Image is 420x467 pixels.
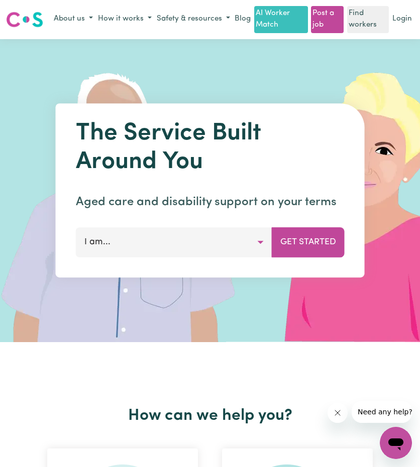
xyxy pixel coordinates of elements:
[347,6,389,33] a: Find workers
[6,8,43,31] a: Careseekers logo
[233,12,253,27] a: Blog
[35,406,385,425] h2: How can we help you?
[328,403,348,423] iframe: Close message
[311,6,344,33] a: Post a job
[76,227,272,257] button: I am...
[95,11,154,28] button: How it works
[6,11,43,29] img: Careseekers logo
[76,119,345,177] h1: The Service Built Around You
[154,11,233,28] button: Safety & resources
[390,12,414,27] a: Login
[51,11,95,28] button: About us
[254,6,307,33] a: AI Worker Match
[272,227,345,257] button: Get Started
[6,7,61,15] span: Need any help?
[76,193,345,211] p: Aged care and disability support on your terms
[352,401,412,423] iframe: Message from company
[380,427,412,459] iframe: Button to launch messaging window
